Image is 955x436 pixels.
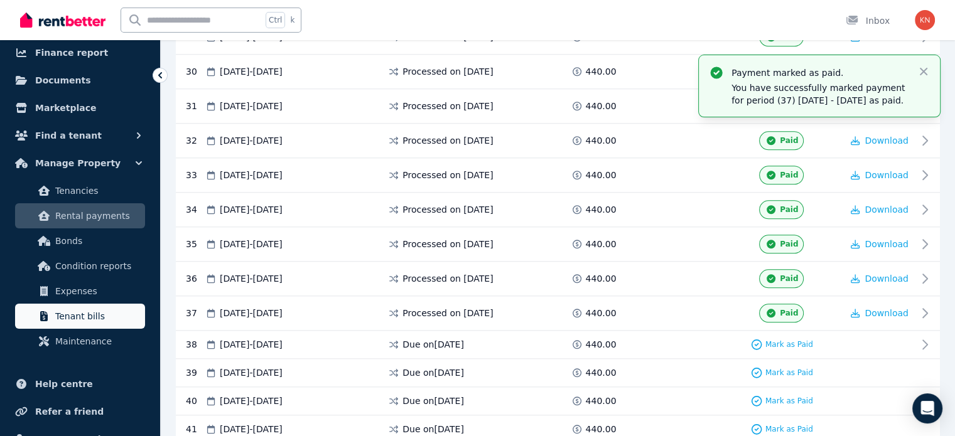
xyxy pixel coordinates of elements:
span: Download [865,239,909,249]
span: [DATE] - [DATE] [220,338,283,351]
span: Marketplace [35,100,96,115]
span: Manage Property [35,156,121,171]
span: [DATE] - [DATE] [220,395,283,407]
span: 440.00 [586,100,617,112]
span: 440.00 [586,203,617,216]
span: Processed on [DATE] [402,169,493,181]
div: 32 [186,131,205,150]
span: Mark as Paid [765,424,813,434]
button: Manage Property [10,151,150,176]
p: Payment marked as paid. [731,66,907,79]
span: Download [865,136,909,146]
a: Maintenance [15,329,145,354]
span: Finance report [35,45,108,60]
span: Tenancies [55,183,140,198]
span: Rental payments [55,208,140,223]
a: Tenant bills [15,304,145,329]
span: 440.00 [586,134,617,147]
span: [DATE] - [DATE] [220,272,283,285]
span: Processed on [DATE] [402,134,493,147]
span: Paid [780,205,798,215]
div: 31 [186,97,205,115]
img: Kara Noll [915,10,935,30]
div: 36 [186,269,205,288]
span: [DATE] - [DATE] [220,134,283,147]
span: Mark as Paid [765,368,813,378]
span: [DATE] - [DATE] [220,169,283,181]
a: Rental payments [15,203,145,228]
span: 440.00 [586,272,617,285]
button: Download [851,134,909,147]
span: Mark as Paid [765,396,813,406]
a: Bonds [15,228,145,253]
span: [DATE] - [DATE] [220,203,283,216]
span: Processed on [DATE] [402,65,493,78]
div: 35 [186,235,205,253]
a: Finance report [10,40,150,65]
span: Due on [DATE] [402,423,464,435]
span: [DATE] - [DATE] [220,307,283,319]
span: Download [865,170,909,180]
button: Download [851,272,909,285]
span: Documents [35,73,91,88]
span: [DATE] - [DATE] [220,423,283,435]
span: Processed on [DATE] [402,307,493,319]
span: Processed on [DATE] [402,272,493,285]
a: Condition reports [15,253,145,279]
button: Find a tenant [10,123,150,148]
span: 440.00 [586,423,617,435]
button: Download [851,307,909,319]
img: RentBetter [20,11,105,29]
div: 40 [186,395,205,407]
span: Help centre [35,376,93,391]
div: Inbox [846,14,890,27]
span: [DATE] - [DATE] [220,100,283,112]
span: Find a tenant [35,128,102,143]
span: Download [865,205,909,215]
span: Processed on [DATE] [402,100,493,112]
a: Refer a friend [10,399,150,424]
span: 440.00 [586,65,617,78]
span: Mark as Paid [765,339,813,349]
span: 440.00 [586,169,617,181]
span: Due on [DATE] [402,395,464,407]
a: Documents [10,68,150,93]
span: [DATE] - [DATE] [220,366,283,379]
span: Paid [780,136,798,146]
a: Expenses [15,279,145,304]
div: 33 [186,166,205,184]
span: Bonds [55,233,140,248]
div: 37 [186,304,205,322]
span: Due on [DATE] [402,338,464,351]
span: [DATE] - [DATE] [220,238,283,250]
p: You have successfully marked payment for period (37) [DATE] - [DATE] as paid. [731,82,907,107]
span: 440.00 [586,338,617,351]
span: Ctrl [266,12,285,28]
div: 30 [186,62,205,81]
span: Download [865,274,909,284]
span: Tenant bills [55,309,140,324]
span: Processed on [DATE] [402,238,493,250]
span: Refer a friend [35,404,104,419]
span: 440.00 [586,238,617,250]
span: Paid [780,308,798,318]
span: Due on [DATE] [402,366,464,379]
a: Tenancies [15,178,145,203]
span: Processed on [DATE] [402,203,493,216]
span: Paid [780,170,798,180]
span: Paid [780,239,798,249]
span: 440.00 [586,366,617,379]
span: [DATE] - [DATE] [220,65,283,78]
div: 34 [186,200,205,219]
span: Expenses [55,284,140,299]
div: Open Intercom Messenger [912,393,942,423]
span: k [290,15,294,25]
span: 440.00 [586,307,617,319]
div: 39 [186,366,205,379]
a: Help centre [10,371,150,396]
span: Paid [780,274,798,284]
a: Marketplace [10,95,150,120]
button: Download [851,238,909,250]
div: 41 [186,423,205,435]
button: Download [851,169,909,181]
